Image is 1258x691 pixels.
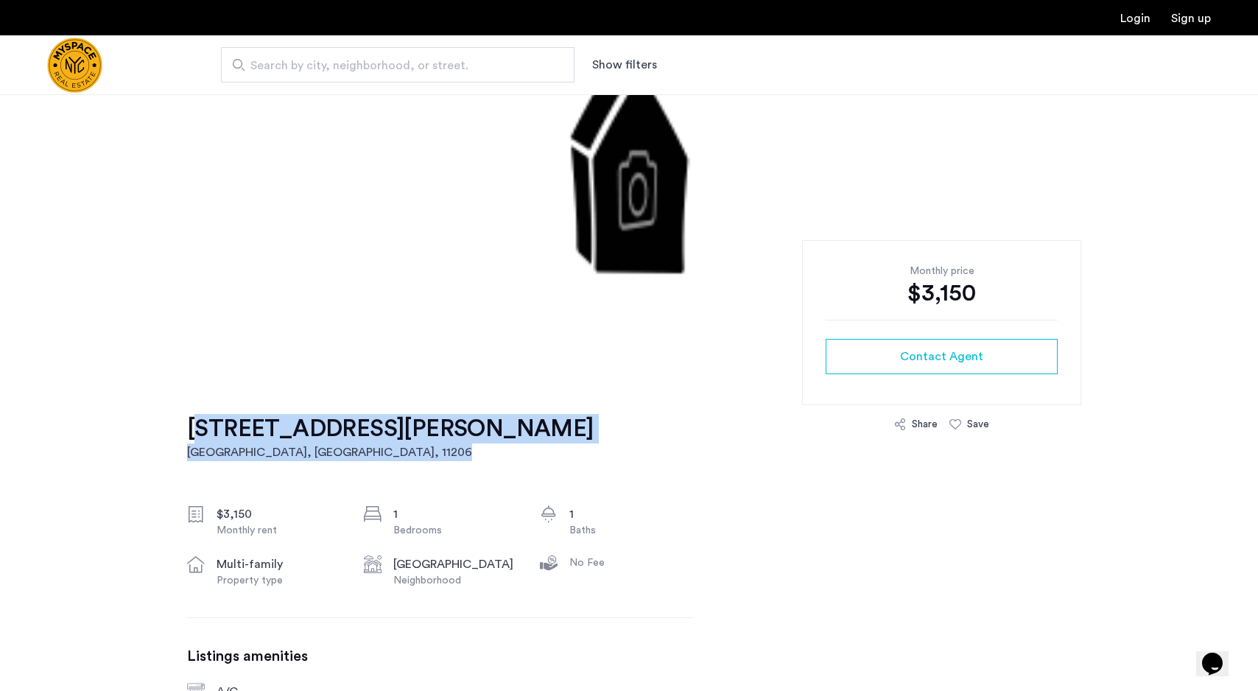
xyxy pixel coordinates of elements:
[187,648,693,665] h3: Listings amenities
[1120,13,1150,24] a: Login
[900,348,983,365] span: Contact Agent
[569,523,693,538] div: Baths
[912,417,938,432] div: Share
[187,414,594,443] h1: [STREET_ADDRESS][PERSON_NAME]
[826,264,1058,278] div: Monthly price
[592,56,657,74] button: Show or hide filters
[393,505,517,523] div: 1
[1196,632,1243,676] iframe: chat widget
[217,505,340,523] div: $3,150
[221,47,574,83] input: Apartment Search
[393,573,517,588] div: Neighborhood
[187,443,594,461] h2: [GEOGRAPHIC_DATA], [GEOGRAPHIC_DATA] , 11206
[217,555,340,573] div: multi-family
[569,555,693,570] div: No Fee
[217,523,340,538] div: Monthly rent
[217,573,340,588] div: Property type
[826,278,1058,308] div: $3,150
[393,523,517,538] div: Bedrooms
[250,57,533,74] span: Search by city, neighborhood, or street.
[826,339,1058,374] button: button
[47,38,102,93] a: Cazamio Logo
[393,555,517,573] div: [GEOGRAPHIC_DATA]
[967,417,989,432] div: Save
[47,38,102,93] img: logo
[569,505,693,523] div: 1
[187,414,594,461] a: [STREET_ADDRESS][PERSON_NAME][GEOGRAPHIC_DATA], [GEOGRAPHIC_DATA], 11206
[1171,13,1211,24] a: Registration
